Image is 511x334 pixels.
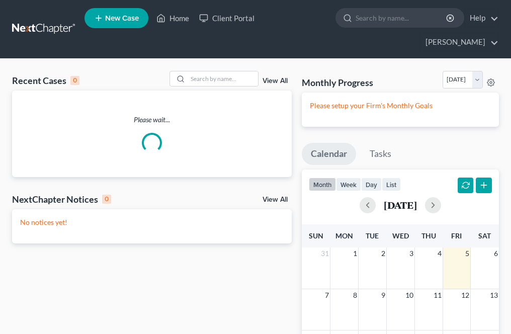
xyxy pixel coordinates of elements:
[310,101,491,111] p: Please setup your Firm's Monthly Goals
[309,231,323,240] span: Sun
[102,195,111,204] div: 0
[408,247,414,260] span: 3
[263,196,288,203] a: View All
[478,231,491,240] span: Sat
[437,247,443,260] span: 4
[392,231,409,240] span: Wed
[465,9,498,27] a: Help
[421,231,436,240] span: Thu
[352,289,358,301] span: 8
[382,178,401,191] button: list
[151,9,194,27] a: Home
[20,217,284,227] p: No notices yet!
[302,143,356,165] a: Calendar
[493,247,499,260] span: 6
[356,9,448,27] input: Search by name...
[420,33,498,51] a: [PERSON_NAME]
[12,74,79,87] div: Recent Cases
[489,289,499,301] span: 13
[105,15,139,22] span: New Case
[324,289,330,301] span: 7
[433,289,443,301] span: 11
[263,77,288,85] a: View All
[361,178,382,191] button: day
[460,289,470,301] span: 12
[188,71,258,86] input: Search by name...
[404,289,414,301] span: 10
[70,76,79,85] div: 0
[380,289,386,301] span: 9
[194,9,260,27] a: Client Portal
[309,178,336,191] button: month
[451,231,462,240] span: Fri
[12,193,111,205] div: NextChapter Notices
[352,247,358,260] span: 1
[366,231,379,240] span: Tue
[12,115,292,125] p: Please wait...
[361,143,400,165] a: Tasks
[380,247,386,260] span: 2
[336,178,361,191] button: week
[335,231,353,240] span: Mon
[320,247,330,260] span: 31
[384,200,417,210] h2: [DATE]
[302,76,373,89] h3: Monthly Progress
[464,247,470,260] span: 5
